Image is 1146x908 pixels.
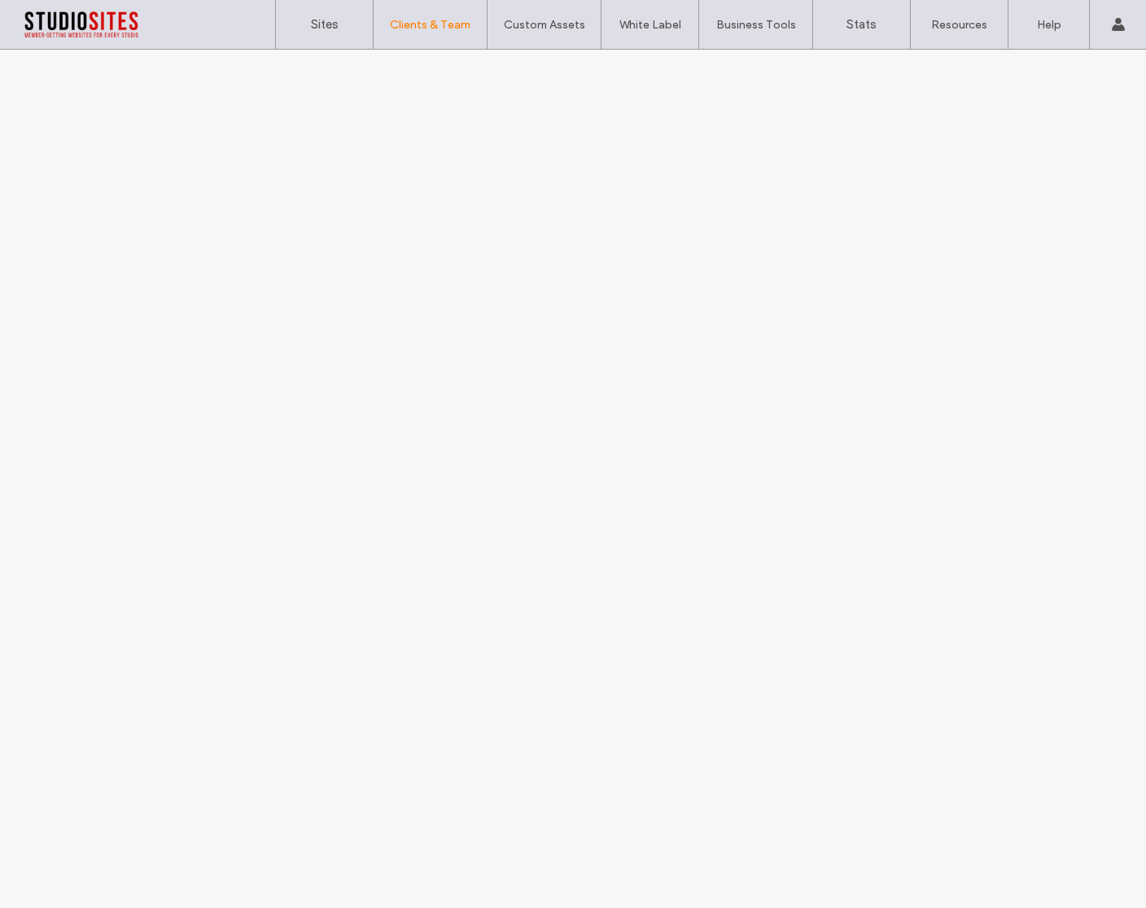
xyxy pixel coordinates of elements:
[1037,18,1061,32] label: Help
[619,18,681,32] label: White Label
[311,17,339,32] label: Sites
[716,18,796,32] label: Business Tools
[504,18,585,32] label: Custom Assets
[390,18,470,32] label: Clients & Team
[846,17,877,32] label: Stats
[931,18,987,32] label: Resources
